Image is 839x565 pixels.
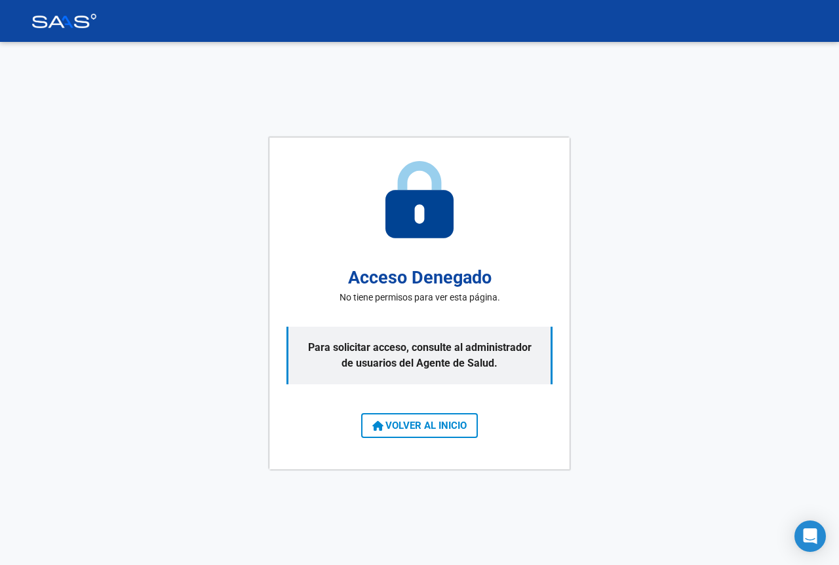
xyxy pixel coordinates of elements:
p: No tiene permisos para ver esta página. [340,291,500,304]
img: Logo SAAS [31,14,97,28]
h2: Acceso Denegado [348,264,492,291]
div: Open Intercom Messenger [794,520,826,552]
p: Para solicitar acceso, consulte al administrador de usuarios del Agente de Salud. [286,327,553,384]
span: VOLVER AL INICIO [372,420,467,431]
img: access-denied [385,161,454,238]
button: VOLVER AL INICIO [361,413,478,438]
